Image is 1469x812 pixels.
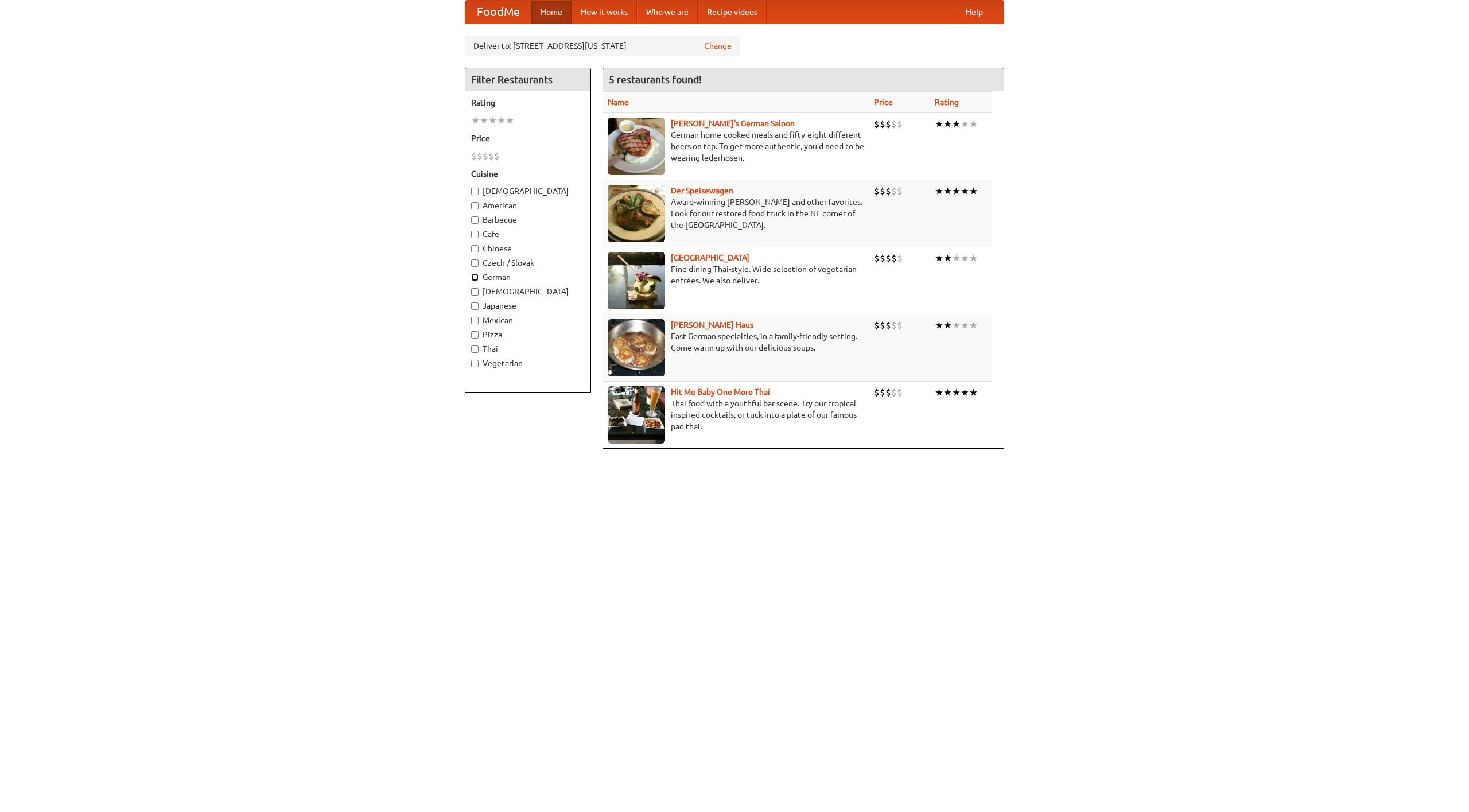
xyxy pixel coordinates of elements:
input: Thai [471,345,479,353]
label: Vegetarian [471,358,585,369]
li: $ [891,185,897,197]
label: [DEMOGRAPHIC_DATA] [471,185,585,197]
img: babythai.jpg [608,386,665,444]
a: Price [874,98,893,107]
h5: Rating [471,97,585,108]
li: $ [885,118,891,130]
li: $ [483,150,488,162]
input: Chinese [471,245,479,252]
li: $ [885,319,891,332]
li: ★ [471,114,480,127]
input: German [471,274,479,281]
li: $ [874,185,880,197]
li: $ [874,118,880,130]
input: Mexican [471,317,479,324]
li: $ [874,386,880,399]
ng-pluralize: 5 restaurants found! [609,74,702,85]
label: Barbecue [471,214,585,226]
a: Help [957,1,992,24]
li: ★ [943,319,952,332]
li: $ [477,150,483,162]
a: FoodMe [465,1,531,24]
p: Fine dining Thai-style. Wide selection of vegetarian entrées. We also deliver. [608,263,865,286]
label: Mexican [471,314,585,326]
a: [PERSON_NAME]'s German Saloon [671,119,795,128]
input: [DEMOGRAPHIC_DATA] [471,188,479,195]
h4: Filter Restaurants [465,68,590,91]
li: ★ [480,114,488,127]
li: ★ [969,319,978,332]
li: $ [885,386,891,399]
li: $ [891,252,897,265]
a: Hit Me Baby One More Thai [671,387,770,397]
input: Czech / Slovak [471,259,479,267]
label: Japanese [471,300,585,312]
li: ★ [935,319,943,332]
input: [DEMOGRAPHIC_DATA] [471,288,479,296]
li: ★ [952,319,961,332]
li: ★ [961,185,969,197]
a: Rating [935,98,959,107]
li: ★ [961,252,969,265]
li: ★ [943,252,952,265]
input: Pizza [471,331,479,339]
li: $ [891,386,897,399]
li: $ [880,252,885,265]
img: esthers.jpg [608,118,665,175]
input: Barbecue [471,216,479,224]
label: Thai [471,343,585,355]
label: [DEMOGRAPHIC_DATA] [471,286,585,297]
li: $ [897,319,903,332]
li: ★ [943,386,952,399]
input: Vegetarian [471,360,479,367]
li: $ [897,185,903,197]
input: Japanese [471,302,479,310]
li: $ [891,319,897,332]
p: German home-cooked meals and fifty-eight different beers on tap. To get more authentic, you'd nee... [608,129,865,164]
li: ★ [969,386,978,399]
label: Cafe [471,228,585,240]
li: ★ [961,319,969,332]
li: ★ [943,118,952,130]
li: ★ [969,118,978,130]
li: ★ [969,252,978,265]
img: kohlhaus.jpg [608,319,665,376]
li: ★ [952,185,961,197]
img: satay.jpg [608,252,665,309]
li: $ [880,118,885,130]
li: ★ [943,185,952,197]
a: [GEOGRAPHIC_DATA] [671,253,749,262]
h5: Price [471,133,585,144]
li: ★ [961,386,969,399]
a: Who we are [637,1,698,24]
p: East German specialties, in a family-friendly setting. Come warm up with our delicious soups. [608,331,865,353]
li: $ [885,185,891,197]
li: ★ [488,114,497,127]
a: Recipe videos [698,1,767,24]
a: Name [608,98,629,107]
li: $ [897,118,903,130]
p: Award-winning [PERSON_NAME] and other favorites. Look for our restored food truck in the NE corne... [608,196,865,231]
li: $ [488,150,494,162]
img: speisewagen.jpg [608,185,665,242]
li: $ [880,386,885,399]
li: $ [874,252,880,265]
a: How it works [572,1,637,24]
label: German [471,271,585,283]
li: ★ [506,114,514,127]
a: [PERSON_NAME] Haus [671,320,753,329]
a: Home [531,1,572,24]
div: Deliver to: [STREET_ADDRESS][US_STATE] [465,36,740,56]
input: American [471,202,479,209]
li: ★ [969,185,978,197]
a: Der Speisewagen [671,186,733,195]
a: Change [704,40,732,52]
li: $ [494,150,500,162]
li: ★ [497,114,506,127]
p: Thai food with a youthful bar scene. Try our tropical inspired cocktails, or tuck into a plate of... [608,398,865,432]
input: Cafe [471,231,479,238]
